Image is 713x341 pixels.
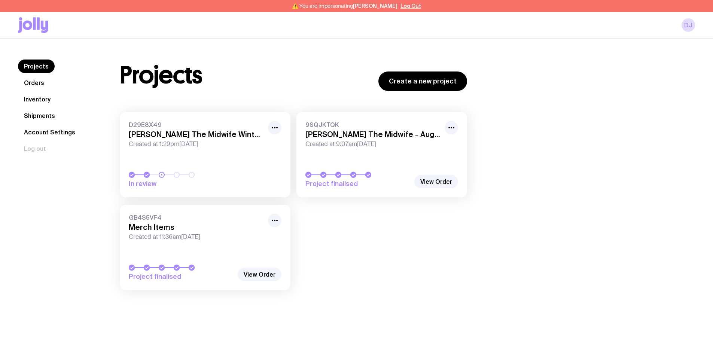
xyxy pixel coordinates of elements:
span: ⚠️ You are impersonating [292,3,397,9]
button: Log Out [400,3,421,9]
a: 9SQJKTQK[PERSON_NAME] The Midwife - August ConferenceCreated at 9:07am[DATE]Project finalised [296,112,467,197]
a: Inventory [18,92,57,106]
h3: Merch Items [129,223,263,232]
span: GB4S5VF4 [129,214,263,221]
span: In review [129,179,234,188]
span: Created at 11:36am[DATE] [129,233,263,241]
button: Log out [18,142,52,155]
a: D29E8X49[PERSON_NAME] The Midwife Winter ApparelCreated at 1:29pm[DATE]In review [120,112,290,197]
a: GB4S5VF4Merch ItemsCreated at 11:36am[DATE]Project finalised [120,205,290,290]
a: Orders [18,76,50,89]
a: Projects [18,60,55,73]
span: Created at 9:07am[DATE] [305,140,440,148]
a: Shipments [18,109,61,122]
span: Created at 1:29pm[DATE] [129,140,263,148]
span: 9SQJKTQK [305,121,440,128]
h3: [PERSON_NAME] The Midwife Winter Apparel [129,130,263,139]
span: [PERSON_NAME] [353,3,397,9]
h3: [PERSON_NAME] The Midwife - August Conference [305,130,440,139]
span: Project finalised [305,179,410,188]
a: Account Settings [18,125,81,139]
a: DJ [682,18,695,32]
h1: Projects [120,63,202,87]
a: View Order [238,268,281,281]
span: Project finalised [129,272,234,281]
a: View Order [414,175,458,188]
a: Create a new project [378,71,467,91]
span: D29E8X49 [129,121,263,128]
